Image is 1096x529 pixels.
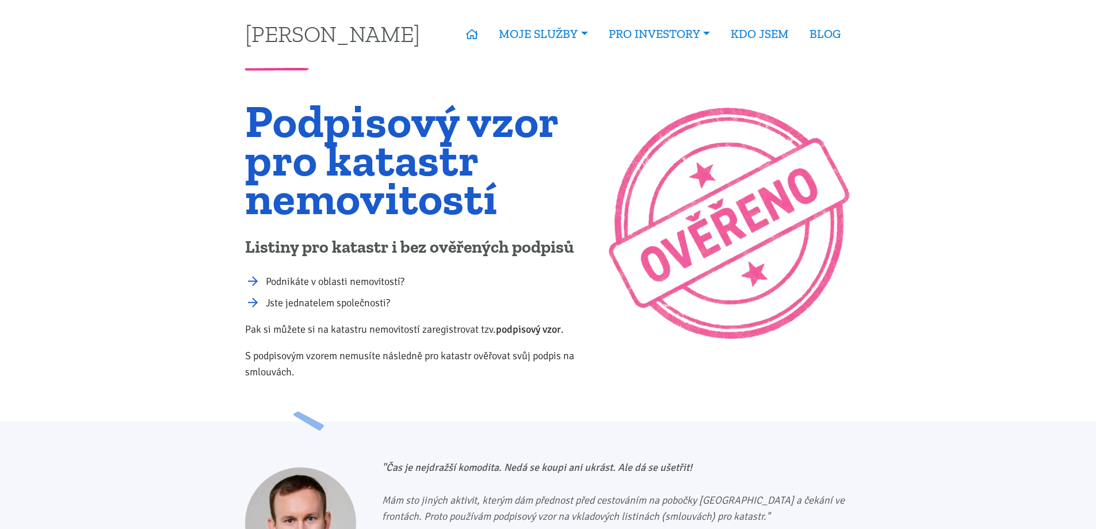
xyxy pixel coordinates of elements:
[496,323,561,336] b: podpisový vzor
[382,461,692,474] b: "Čas je nejdražší komodita. Nedá se koupi ani ukrást. Ale dá se ušetřit!
[266,295,592,311] li: Jste jednatelem společnosti?
[245,321,592,337] p: Pak si můžete si na katastru nemovitostí zaregistrovat tzv. .
[245,102,592,218] h1: Podpisový vzor pro katastr nemovitostí
[266,273,592,290] li: Podnikáte v oblasti nemovitostí?
[382,494,845,523] i: Mám sto jiných aktivit, kterým dám přednost před cestováním na pobočky [GEOGRAPHIC_DATA] a čekání...
[799,21,851,47] a: BLOG
[720,21,799,47] a: KDO JSEM
[245,22,420,45] a: [PERSON_NAME]
[488,21,598,47] a: MOJE SLUŽBY
[598,21,720,47] a: PRO INVESTORY
[245,237,592,258] p: Listiny pro katastr i bez ověřených podpisů
[608,102,851,345] img: Ilustrační obrázek: Razítko 'Ověřeno'
[245,348,592,380] p: S podpisovým vzorem nemusíte následně pro katastr ověřovat svůj podpis na smlouvách.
